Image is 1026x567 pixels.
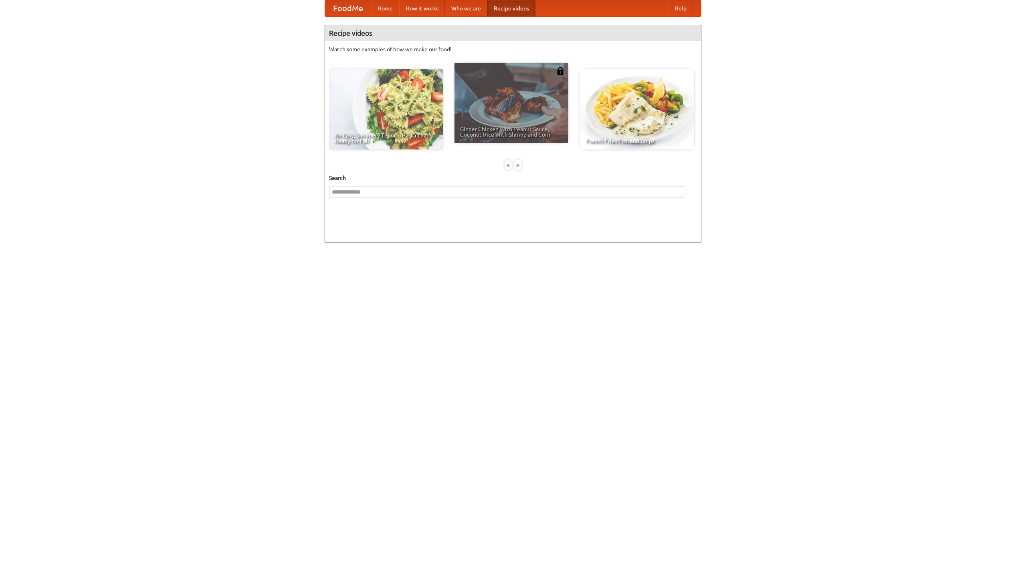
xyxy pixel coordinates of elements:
[325,0,371,16] a: FoodMe
[445,0,487,16] a: Who we are
[399,0,445,16] a: How it works
[329,174,697,182] h5: Search
[505,160,512,170] div: «
[580,69,694,149] a: French Fries Fish and Chips
[514,160,521,170] div: »
[329,69,443,149] a: An Easy, Summery Tomato Pasta That's Ready for Fall
[668,0,693,16] a: Help
[329,45,697,53] p: Watch some examples of how we make our food!
[586,138,689,144] span: French Fries Fish and Chips
[325,25,701,41] h4: Recipe videos
[371,0,399,16] a: Home
[335,133,437,144] span: An Easy, Summery Tomato Pasta That's Ready for Fall
[487,0,535,16] a: Recipe videos
[556,67,564,75] img: 483408.png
